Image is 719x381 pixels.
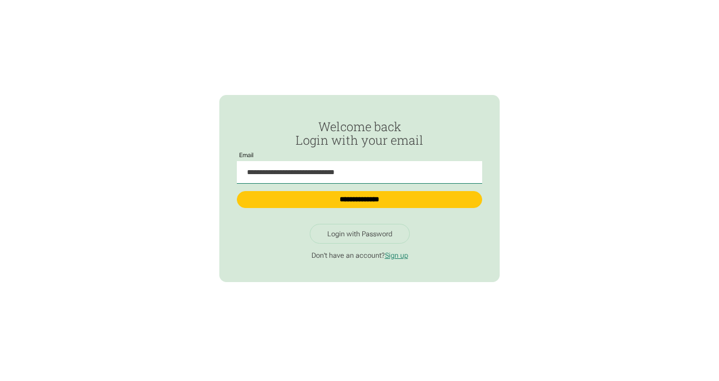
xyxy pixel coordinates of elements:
a: Sign up [385,251,408,259]
div: Login with Password [327,230,392,239]
p: Don't have an account? [237,251,483,260]
h2: Welcome back Login with your email [237,120,483,147]
label: Email [237,152,257,159]
form: Passwordless Login [237,120,483,217]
